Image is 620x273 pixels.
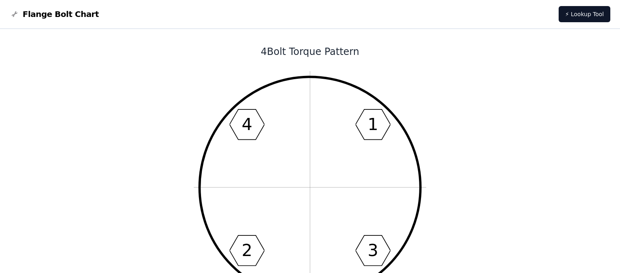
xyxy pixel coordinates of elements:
text: 1 [368,115,378,134]
img: Flange Bolt Chart Logo [10,9,19,19]
h1: 4 Bolt Torque Pattern [93,45,527,58]
text: 2 [242,241,252,260]
text: 3 [368,241,378,260]
a: ⚡ Lookup Tool [559,6,610,22]
text: 4 [242,115,252,134]
a: Flange Bolt Chart LogoFlange Bolt Chart [10,8,99,20]
span: Flange Bolt Chart [23,8,99,20]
